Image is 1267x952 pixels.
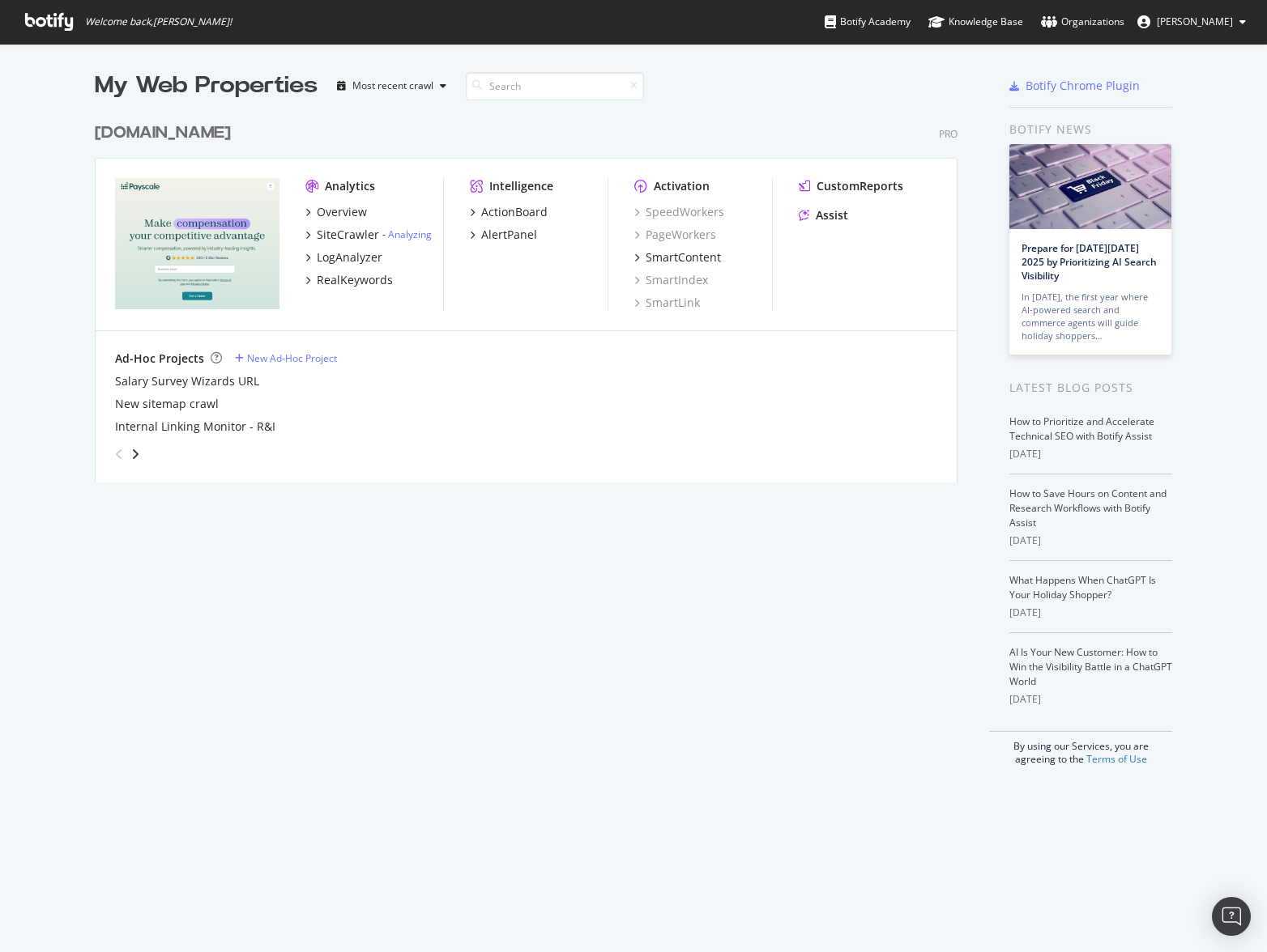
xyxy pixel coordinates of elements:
a: SpeedWorkers [634,204,724,220]
div: Organizations [1041,14,1124,30]
div: SmartContent [646,249,721,266]
a: SmartIndex [634,272,708,288]
div: [DATE] [1009,606,1172,620]
a: How to Prioritize and Accelerate Technical SEO with Botify Assist [1009,414,1154,443]
div: Botify Academy [825,14,911,30]
a: What Happens When ChatGPT Is Your Holiday Shopper? [1009,573,1156,601]
a: CustomReports [799,178,903,194]
input: Search [466,72,644,100]
a: LogAnalyzer [305,249,382,266]
div: Latest Blog Posts [1009,379,1172,397]
div: CustomReports [817,178,903,194]
div: Assist [816,207,848,223]
div: My Web Properties [95,70,318,102]
span: Jimmy Lange [1157,15,1233,28]
a: Salary Survey Wizards URL [115,373,259,389]
div: - [382,227,432,241]
div: In [DATE], the first year where AI-powered search and commerce agents will guide holiday shoppers… [1022,291,1159,342]
div: SiteCrawler [317,227,379,243]
div: RealKeywords [317,272,393,288]
a: SmartLink [634,295,700,311]
div: angle-left [109,441,130,467]
div: Most recent crawl [352,81,433,91]
a: New Ad-Hoc Project [235,351,337,365]
div: [DOMAIN_NAME] [95,121,231,145]
a: RealKeywords [305,272,393,288]
div: Intelligence [489,178,553,194]
a: Analyzing [388,227,432,241]
div: ActionBoard [481,204,548,220]
div: Activation [654,178,710,194]
a: Internal Linking Monitor - R&I [115,419,275,435]
div: Pro [939,127,958,141]
div: Analytics [325,178,375,194]
a: How to Save Hours on Content and Research Workflows with Botify Assist [1009,487,1167,529]
a: Botify Chrome Plugin [1009,78,1140,94]
a: SiteCrawler- Analyzing [305,227,432,243]
a: Assist [799,207,848,223]
div: Ad-Hoc Projects [115,351,204,367]
button: Most recent crawl [331,73,453,99]
div: LogAnalyzer [317,249,382,266]
a: AlertPanel [470,227,537,243]
div: grid [95,102,971,482]
a: Overview [305,204,367,220]
div: By using our Services, you are agreeing to the [989,731,1172,766]
span: Welcome back, [PERSON_NAME] ! [85,15,232,28]
a: Prepare for [DATE][DATE] 2025 by Prioritizing AI Search Visibility [1022,241,1157,283]
div: Botify news [1009,121,1172,138]
a: AI Is Your New Customer: How to Win the Visibility Battle in a ChatGPT World [1009,645,1172,688]
div: [DATE] [1009,692,1172,707]
div: New Ad-Hoc Project [247,351,337,365]
div: AlertPanel [481,227,537,243]
a: New sitemap crawl [115,396,219,412]
div: Overview [317,204,367,220]
div: angle-right [130,446,141,462]
div: Knowledge Base [928,14,1023,30]
img: payscale.com [115,178,279,309]
a: [DOMAIN_NAME] [95,121,237,145]
a: PageWorkers [634,227,716,243]
div: Botify Chrome Plugin [1026,78,1140,94]
a: SmartContent [634,249,721,266]
a: ActionBoard [470,204,548,220]
img: Prepare for Black Friday 2025 by Prioritizing AI Search Visibility [1009,144,1171,229]
div: Open Intercom Messenger [1212,897,1251,936]
div: [DATE] [1009,447,1172,461]
button: [PERSON_NAME] [1124,9,1259,35]
a: Terms of Use [1086,752,1147,766]
div: [DATE] [1009,533,1172,548]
